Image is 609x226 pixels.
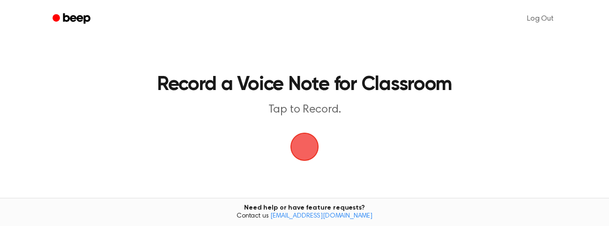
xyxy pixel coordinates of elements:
[270,213,372,219] a: [EMAIL_ADDRESS][DOMAIN_NAME]
[101,75,508,95] h1: Record a Voice Note for Classroom
[46,10,99,28] a: Beep
[125,102,484,118] p: Tap to Record.
[518,8,563,30] a: Log Out
[6,212,603,221] span: Contact us
[290,133,319,161] img: Beep Logo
